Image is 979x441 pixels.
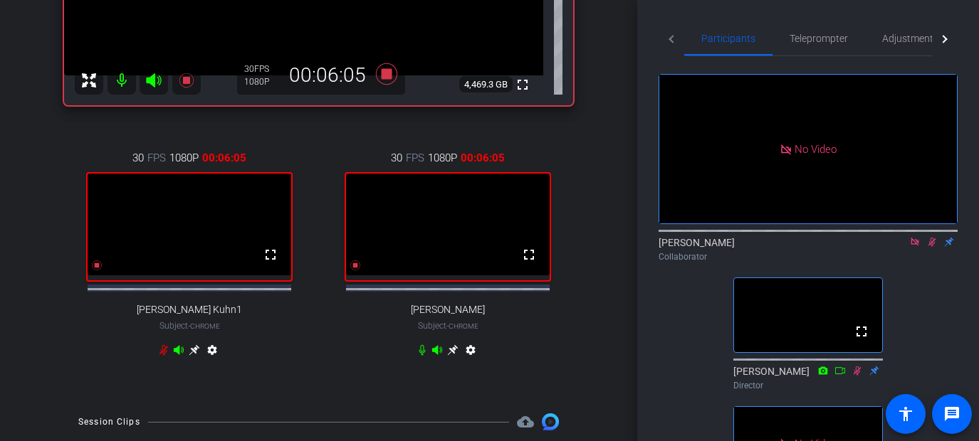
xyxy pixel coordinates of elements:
mat-icon: cloud_upload [517,413,534,430]
div: 30 [244,63,280,75]
div: 00:06:05 [280,63,375,87]
span: - [188,321,190,331]
span: 00:06:05 [202,150,246,166]
div: 1080P [244,76,280,87]
span: Chrome [449,322,478,330]
span: 4,469.3 GB [459,76,513,93]
mat-icon: settings [462,344,479,361]
div: [PERSON_NAME] [733,364,883,392]
div: Collaborator [659,250,958,263]
mat-icon: fullscreen [853,323,870,340]
span: FPS [406,150,424,166]
span: Subject [418,319,478,332]
span: Chrome [190,322,220,330]
span: Adjustments [882,33,938,43]
span: 30 [132,150,144,166]
div: [PERSON_NAME] [659,235,958,263]
span: 1080P [428,150,457,166]
span: - [446,321,449,331]
span: FPS [254,64,269,74]
mat-icon: fullscreen [514,76,531,93]
span: FPS [147,150,166,166]
span: 30 [391,150,402,166]
span: No Video [795,142,837,155]
span: Subject [159,319,220,332]
span: [PERSON_NAME] [411,304,485,316]
div: Director [733,379,883,392]
div: Session Clips [78,415,140,429]
mat-icon: accessibility [897,405,914,423]
mat-icon: message [943,405,960,423]
mat-icon: settings [204,344,221,361]
mat-icon: fullscreen [520,246,538,263]
span: 1080P [169,150,199,166]
span: 00:06:05 [461,150,505,166]
img: Session clips [542,413,559,430]
span: Teleprompter [790,33,848,43]
span: [PERSON_NAME] Kuhn1 [137,304,242,316]
mat-icon: fullscreen [262,246,279,263]
span: Destinations for your clips [517,413,534,430]
span: Participants [701,33,755,43]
